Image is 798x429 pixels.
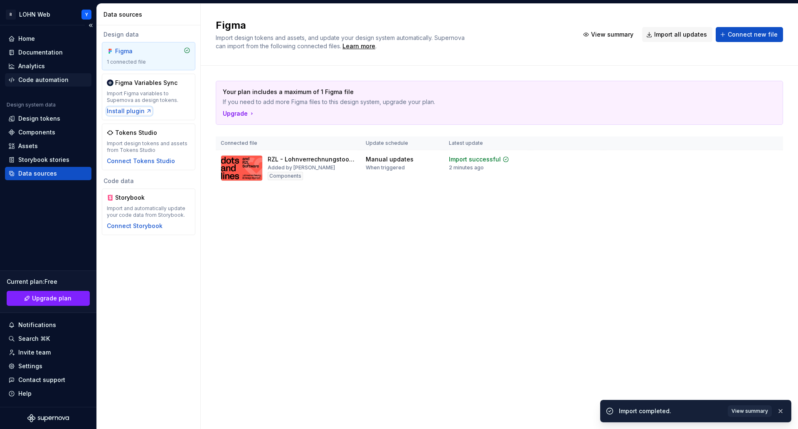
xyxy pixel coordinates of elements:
div: Help [18,389,32,398]
button: Import all updates [642,27,712,42]
button: Install plugin [107,107,152,115]
th: Connected file [216,136,361,150]
h2: Figma [216,19,569,32]
div: Tokens Studio [115,129,157,137]
button: Help [5,387,91,400]
div: Code data [102,177,195,185]
a: Documentation [5,46,91,59]
button: Contact support [5,373,91,387]
a: Home [5,32,91,45]
span: Import all updates [654,30,707,39]
span: . [341,43,377,50]
button: Connect Tokens Studio [107,157,175,165]
a: Figma1 connected file [102,42,195,70]
div: Import completed. [619,407,723,415]
div: When triggered [366,164,405,171]
div: Contact support [18,376,65,384]
div: Components [268,172,303,180]
div: Y [85,11,88,18]
div: R [6,10,16,20]
div: Design system data [7,102,56,108]
div: Figma Variables Sync [115,79,177,87]
div: Design tokens [18,114,60,123]
div: Current plan : Free [7,278,90,286]
div: Home [18,35,35,43]
div: Import Figma variables to Supernova as design tokens. [107,90,190,104]
div: Search ⌘K [18,335,50,343]
a: Components [5,126,91,139]
button: Notifications [5,318,91,332]
div: 1 connected file [107,59,190,65]
th: Latest update [444,136,530,150]
div: Import design tokens and assets from Tokens Studio [107,140,190,154]
div: Manual updates [366,155,414,164]
div: Import and automatically update your code data from Storybook. [107,205,190,218]
div: Components [18,128,55,136]
div: Data sources [18,169,57,178]
a: Data sources [5,167,91,180]
button: Collapse sidebar [85,20,96,31]
span: Upgrade plan [32,294,71,303]
a: Learn more [342,42,375,50]
a: Storybook stories [5,153,91,166]
span: View summary [731,408,768,414]
div: Invite team [18,348,51,357]
svg: Supernova Logo [27,414,69,422]
button: Search ⌘K [5,332,91,345]
button: RLOHN WebY [2,5,95,23]
a: Analytics [5,60,91,73]
span: View summary [591,30,633,39]
div: RZL - Lohnverrechnungstool (based on MUI) [268,155,356,164]
div: Analytics [18,62,45,70]
button: Upgrade plan [7,291,90,306]
span: Connect new file [728,30,778,39]
div: LOHN Web [19,10,50,19]
a: Invite team [5,346,91,359]
button: Connect Storybook [107,222,163,230]
button: View summary [579,27,639,42]
a: Tokens StudioImport design tokens and assets from Tokens StudioConnect Tokens Studio [102,124,195,170]
div: Notifications [18,321,56,329]
button: Connect new file [716,27,783,42]
div: Import successful [449,155,501,164]
div: Design data [102,30,195,39]
span: Import design tokens and assets, and update your design system automatically. Supernova can impor... [216,34,466,50]
button: View summary [728,405,772,417]
th: Update schedule [361,136,444,150]
button: Upgrade [223,109,255,118]
div: Storybook stories [18,156,69,164]
a: Assets [5,139,91,153]
a: Code automation [5,73,91,87]
div: Storybook [115,193,155,202]
div: Documentation [18,48,63,57]
a: Settings [5,360,91,373]
p: If you need to add more Figma files to this design system, upgrade your plan. [223,98,718,106]
div: Added by [PERSON_NAME] [268,164,335,171]
a: StorybookImport and automatically update your code data from Storybook.Connect Storybook [102,188,195,235]
div: Settings [18,362,42,370]
a: Design tokens [5,112,91,125]
p: Your plan includes a maximum of 1 Figma file [223,88,718,96]
div: Assets [18,142,38,150]
div: Data sources [103,10,197,19]
div: Figma [115,47,155,55]
div: 2 minutes ago [449,164,484,171]
div: Code automation [18,76,69,84]
a: Figma Variables SyncImport Figma variables to Supernova as design tokens.Install plugin [102,74,195,120]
